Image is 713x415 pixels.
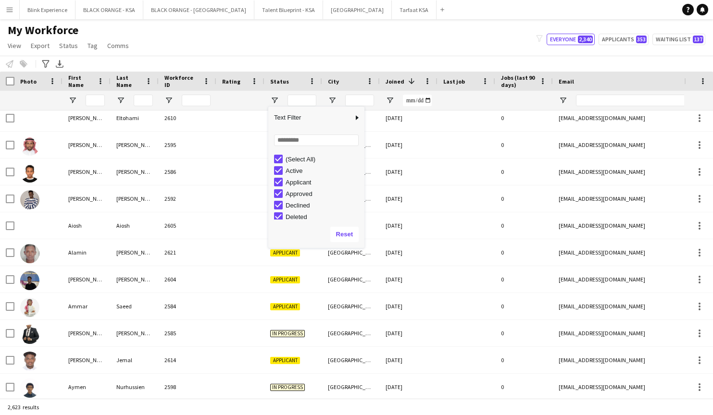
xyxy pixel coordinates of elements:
[164,96,173,105] button: Open Filter Menu
[103,39,133,52] a: Comms
[495,132,553,158] div: 0
[20,136,39,156] img: Ahmed Ibrahim
[495,185,553,212] div: 0
[159,347,216,373] div: 2614
[495,374,553,400] div: 0
[20,0,75,19] button: Blink Experience
[270,249,300,256] span: Applicant
[322,320,380,346] div: [GEOGRAPHIC_DATA]
[559,78,574,85] span: Email
[380,374,438,400] div: [DATE]
[20,325,39,344] img: Anas Idris
[270,96,279,105] button: Open Filter Menu
[63,293,111,319] div: Ammar
[59,41,78,50] span: Status
[116,96,125,105] button: Open Filter Menu
[55,39,82,52] a: Status
[599,34,649,45] button: Applicants353
[495,212,553,239] div: 0
[286,202,362,209] div: Declined
[111,159,159,185] div: [PERSON_NAME]
[380,132,438,158] div: [DATE]
[322,266,380,293] div: [GEOGRAPHIC_DATA]
[20,271,39,290] img: Ali Awad
[270,303,300,310] span: Applicant
[559,96,567,105] button: Open Filter Menu
[495,266,553,293] div: 0
[8,41,21,50] span: View
[159,320,216,346] div: 2585
[495,347,553,373] div: 0
[63,239,111,266] div: Alamin
[20,190,39,209] img: Ahmed Mohmmed
[578,36,593,43] span: 2,340
[111,239,159,266] div: [PERSON_NAME]
[330,227,359,242] button: Reset
[111,347,159,373] div: Jemal
[270,384,305,391] span: In progress
[111,293,159,319] div: Saeed
[323,0,392,19] button: [GEOGRAPHIC_DATA]
[322,374,380,400] div: [GEOGRAPHIC_DATA]
[111,132,159,158] div: [PERSON_NAME]
[88,41,98,50] span: Tag
[270,78,289,85] span: Status
[380,293,438,319] div: [DATE]
[116,74,141,88] span: Last Name
[107,41,129,50] span: Comms
[111,105,159,131] div: Eltohami
[63,212,111,239] div: Aiosh
[636,36,647,43] span: 353
[495,320,553,346] div: 0
[495,159,553,185] div: 0
[159,374,216,400] div: 2598
[286,213,362,220] div: Deleted
[63,105,111,131] div: [PERSON_NAME]
[268,110,353,126] span: Text Filter
[254,0,323,19] button: Talent Blueprint - KSA
[380,347,438,373] div: [DATE]
[268,153,364,280] div: Filter List
[270,357,300,364] span: Applicant
[182,95,211,106] input: Workforce ID Filter Input
[63,132,111,158] div: [PERSON_NAME]
[134,95,153,106] input: Last Name Filter Input
[63,185,111,212] div: [PERSON_NAME]
[84,39,101,52] a: Tag
[380,185,438,212] div: [DATE]
[20,378,39,398] img: Aymen Nurhussien
[159,212,216,239] div: 2605
[268,107,364,248] div: Column Filter
[20,352,39,371] img: Anwar Jemal
[443,78,465,85] span: Last job
[322,347,380,373] div: [GEOGRAPHIC_DATA]
[495,239,553,266] div: 0
[693,36,703,43] span: 137
[652,34,705,45] button: Waiting list137
[288,95,316,106] input: Status Filter Input
[286,167,362,174] div: Active
[222,78,240,85] span: Rating
[286,179,362,186] div: Applicant
[159,159,216,185] div: 2586
[274,134,359,146] input: Search filter values
[111,266,159,293] div: [PERSON_NAME]
[159,239,216,266] div: 2621
[386,78,404,85] span: Joined
[501,74,536,88] span: Jobs (last 90 days)
[286,190,362,197] div: Approved
[547,34,595,45] button: Everyone2,340
[328,96,337,105] button: Open Filter Menu
[20,78,37,85] span: Photo
[75,0,143,19] button: BLACK ORANGE - KSA
[380,320,438,346] div: [DATE]
[322,293,380,319] div: [GEOGRAPHIC_DATA]
[270,330,305,337] span: In progress
[31,41,50,50] span: Export
[54,58,65,70] app-action-btn: Export XLSX
[380,159,438,185] div: [DATE]
[159,105,216,131] div: 2610
[86,95,105,106] input: First Name Filter Input
[68,96,77,105] button: Open Filter Menu
[63,347,111,373] div: [PERSON_NAME]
